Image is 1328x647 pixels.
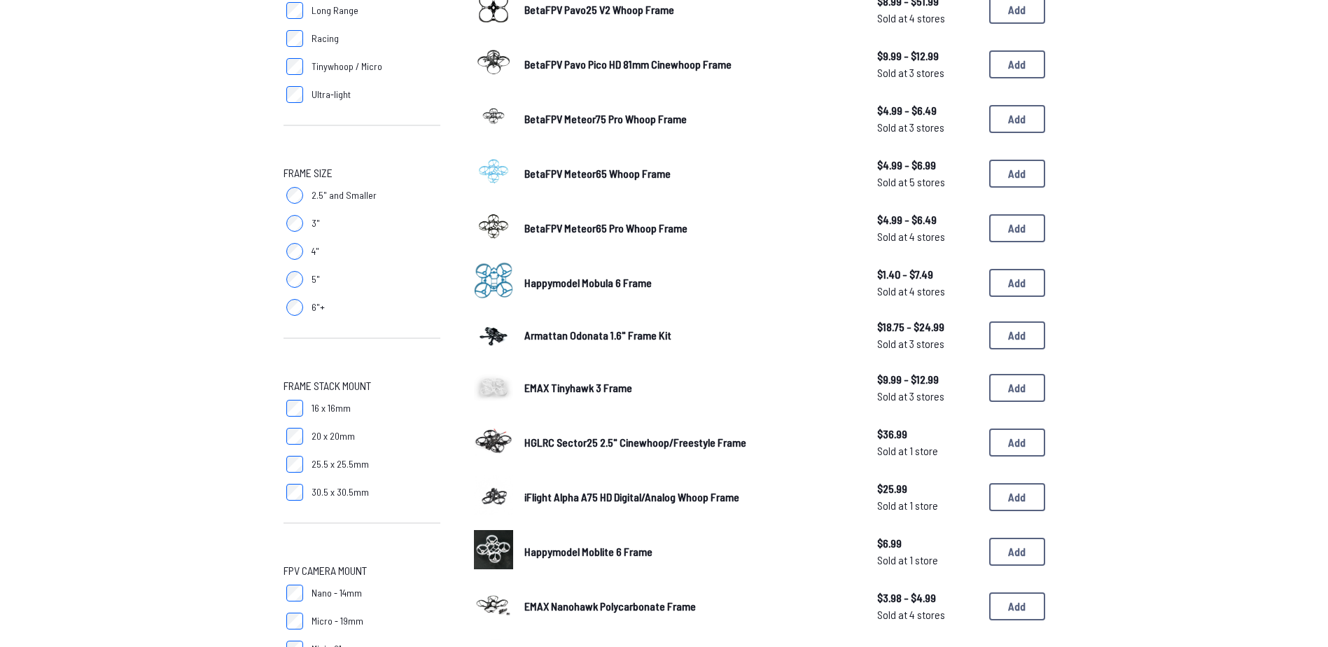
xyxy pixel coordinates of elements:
span: 4" [312,244,319,258]
input: 3" [286,215,303,232]
button: Add [989,429,1045,457]
img: image [474,261,513,300]
a: Happymodel Mobula 6 Frame [524,274,855,291]
button: Add [989,105,1045,133]
a: Happymodel Moblite 6 Frame [524,543,855,560]
span: Sold at 3 stores [877,335,978,352]
input: 2.5" and Smaller [286,187,303,204]
span: $4.99 - $6.49 [877,211,978,228]
span: Long Range [312,4,358,18]
span: 6"+ [312,300,325,314]
span: BetaFPV Meteor65 Whoop Frame [524,167,671,180]
input: Ultra-light [286,86,303,103]
img: image [474,152,513,191]
span: EMAX Tinyhawk 3 Frame [524,381,632,394]
span: $6.99 [877,535,978,552]
span: $18.75 - $24.99 [877,319,978,335]
img: image [474,207,513,246]
img: image [474,585,513,624]
img: image [474,97,513,137]
span: Sold at 3 stores [877,64,978,81]
button: Add [989,592,1045,620]
span: Sold at 4 stores [877,283,978,300]
img: image [474,475,513,515]
a: image [474,585,513,628]
span: Nano - 14mm [312,586,362,600]
span: Sold at 3 stores [877,388,978,405]
a: image [474,43,513,86]
span: $4.99 - $6.99 [877,157,978,174]
input: 5" [286,271,303,288]
a: EMAX Nanohawk Polycarbonate Frame [524,598,855,615]
span: Micro - 19mm [312,614,363,628]
span: BetaFPV Meteor65 Pro Whoop Frame [524,221,687,235]
input: 20 x 20mm [286,428,303,445]
img: image [474,321,513,350]
a: BetaFPV Pavo Pico HD 81mm Cinewhoop Frame [524,56,855,73]
span: 25.5 x 25.5mm [312,457,369,471]
a: image [474,207,513,250]
span: $25.99 [877,480,978,497]
span: Sold at 1 store [877,497,978,514]
span: 30.5 x 30.5mm [312,485,369,499]
input: Micro - 19mm [286,613,303,629]
span: 16 x 16mm [312,401,351,415]
span: Sold at 1 store [877,443,978,459]
span: Sold at 1 store [877,552,978,569]
span: 2.5" and Smaller [312,188,377,202]
span: BetaFPV Pavo25 V2 Whoop Frame [524,3,674,16]
span: 3" [312,216,320,230]
a: BetaFPV Meteor65 Pro Whoop Frame [524,220,855,237]
input: Tinywhoop / Micro [286,58,303,75]
span: $1.40 - $7.49 [877,266,978,283]
img: image [474,43,513,82]
input: 6"+ [286,299,303,316]
span: BetaFPV Pavo Pico HD 81mm Cinewhoop Frame [524,57,732,71]
a: BetaFPV Meteor75 Pro Whoop Frame [524,111,855,127]
span: $4.99 - $6.49 [877,102,978,119]
span: Sold at 4 stores [877,606,978,623]
span: FPV Camera Mount [284,562,367,579]
input: 30.5 x 30.5mm [286,484,303,501]
span: Sold at 4 stores [877,228,978,245]
button: Add [989,214,1045,242]
button: Add [989,321,1045,349]
button: Add [989,374,1045,402]
span: Armattan Odonata 1.6" Frame Kit [524,328,671,342]
input: Nano - 14mm [286,585,303,601]
span: Frame Stack Mount [284,377,371,394]
button: Add [989,160,1045,188]
a: image [474,530,513,573]
span: $9.99 - $12.99 [877,48,978,64]
a: image [474,421,513,464]
a: EMAX Tinyhawk 3 Frame [524,380,855,396]
a: image [474,475,513,519]
span: Ultra-light [312,88,351,102]
span: Racing [312,32,339,46]
span: BetaFPV Meteor75 Pro Whoop Frame [524,112,687,125]
span: Sold at 5 stores [877,174,978,190]
span: $36.99 [877,426,978,443]
a: image [474,316,513,355]
img: image [474,421,513,460]
input: Racing [286,30,303,47]
input: 25.5 x 25.5mm [286,456,303,473]
a: BetaFPV Pavo25 V2 Whoop Frame [524,1,855,18]
button: Add [989,269,1045,297]
a: BetaFPV Meteor65 Whoop Frame [524,165,855,182]
span: Frame Size [284,165,333,181]
a: HGLRC Sector25 2.5" Cinewhoop/Freestyle Frame [524,434,855,451]
span: $9.99 - $12.99 [877,371,978,388]
span: Tinywhoop / Micro [312,60,382,74]
a: Armattan Odonata 1.6" Frame Kit [524,327,855,344]
span: Sold at 4 stores [877,10,978,27]
span: Happymodel Moblite 6 Frame [524,545,652,558]
button: Add [989,538,1045,566]
a: iFlight Alpha A75 HD Digital/Analog Whoop Frame [524,489,855,506]
img: image [474,530,513,569]
a: image [474,261,513,305]
span: iFlight Alpha A75 HD Digital/Analog Whoop Frame [524,490,739,503]
button: Add [989,483,1045,511]
span: HGLRC Sector25 2.5" Cinewhoop/Freestyle Frame [524,436,746,449]
span: Happymodel Mobula 6 Frame [524,276,652,289]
